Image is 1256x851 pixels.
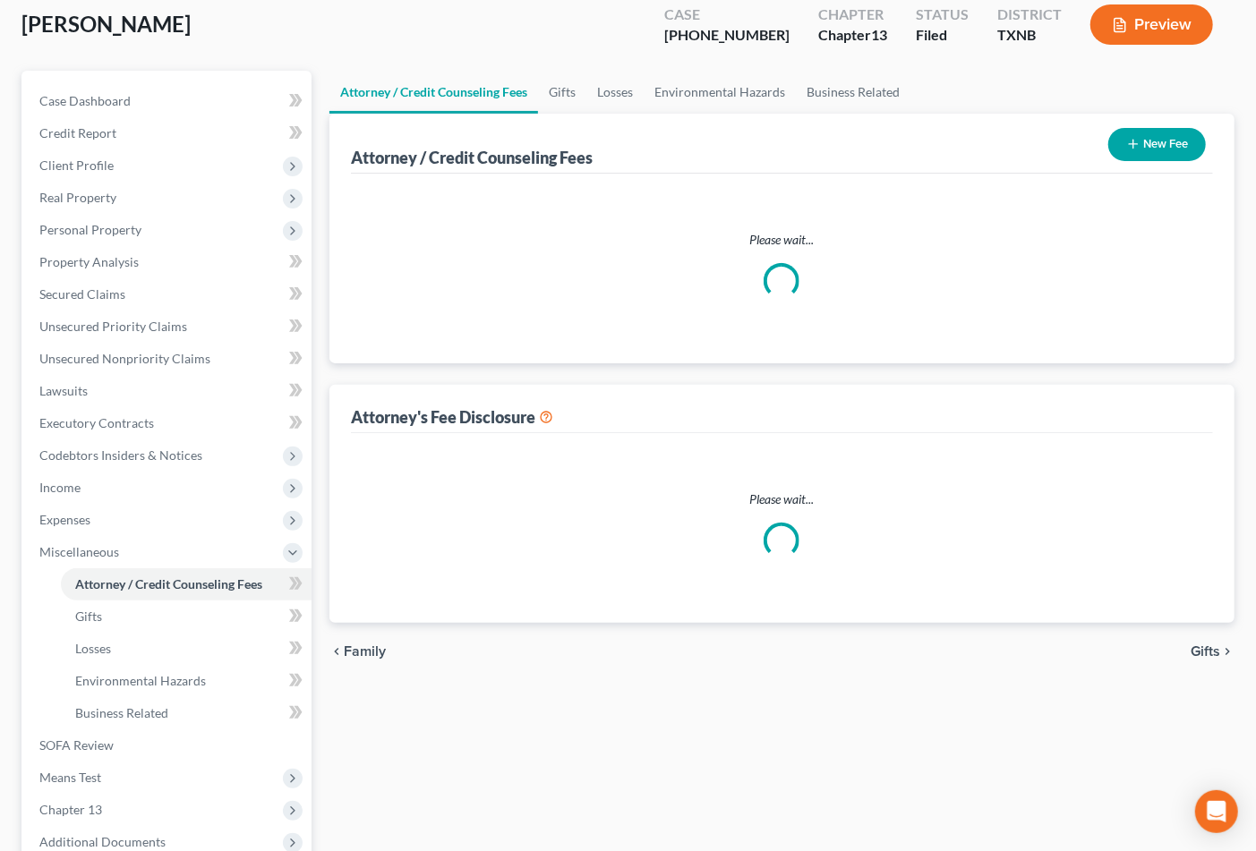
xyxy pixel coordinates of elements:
[916,4,969,25] div: Status
[39,319,187,334] span: Unsecured Priority Claims
[75,576,262,591] span: Attorney / Credit Counseling Fees
[25,117,312,149] a: Credit Report
[25,311,312,343] a: Unsecured Priority Claims
[796,71,910,114] a: Business Related
[61,568,312,600] a: Attorney / Credit Counseling Fees
[644,71,796,114] a: Environmental Hazards
[1108,128,1206,161] button: New Fee
[39,383,88,398] span: Lawsuits
[365,490,1199,508] p: Please wait...
[61,697,312,729] a: Business Related
[39,254,139,269] span: Property Analysis
[25,343,312,375] a: Unsecured Nonpriority Claims
[329,644,386,659] button: chevron_left Family
[916,25,969,46] div: Filed
[25,375,312,407] a: Lawsuits
[39,770,101,785] span: Means Test
[329,644,344,659] i: chevron_left
[39,447,202,463] span: Codebtors Insiders & Notices
[39,222,141,237] span: Personal Property
[39,125,116,140] span: Credit Report
[1195,790,1238,833] div: Open Intercom Messenger
[39,190,116,205] span: Real Property
[25,278,312,311] a: Secured Claims
[75,673,206,688] span: Environmental Hazards
[39,157,114,173] span: Client Profile
[61,633,312,665] a: Losses
[818,4,887,25] div: Chapter
[329,71,538,114] a: Attorney / Credit Counseling Fees
[39,93,131,108] span: Case Dashboard
[39,834,166,849] span: Additional Documents
[871,26,887,43] span: 13
[1191,644,1235,659] button: Gifts chevron_right
[61,600,312,633] a: Gifts
[61,665,312,697] a: Environmental Hazards
[39,512,90,527] span: Expenses
[25,246,312,278] a: Property Analysis
[39,480,81,495] span: Income
[39,286,125,302] span: Secured Claims
[75,641,111,656] span: Losses
[664,4,790,25] div: Case
[25,407,312,439] a: Executory Contracts
[997,4,1062,25] div: District
[365,231,1199,249] p: Please wait...
[75,608,102,624] span: Gifts
[39,802,102,817] span: Chapter 13
[75,705,168,720] span: Business Related
[39,351,210,366] span: Unsecured Nonpriority Claims
[586,71,644,114] a: Losses
[39,737,114,753] span: SOFA Review
[351,147,593,168] div: Attorney / Credit Counseling Fees
[818,25,887,46] div: Chapter
[351,406,553,428] div: Attorney's Fee Disclosure
[664,25,790,46] div: [PHONE_NUMBER]
[1090,4,1213,45] button: Preview
[538,71,586,114] a: Gifts
[25,85,312,117] a: Case Dashboard
[997,25,1062,46] div: TXNB
[39,415,154,430] span: Executory Contracts
[25,729,312,762] a: SOFA Review
[21,11,191,37] span: [PERSON_NAME]
[1220,644,1235,659] i: chevron_right
[344,644,386,659] span: Family
[39,544,119,559] span: Miscellaneous
[1191,644,1220,659] span: Gifts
